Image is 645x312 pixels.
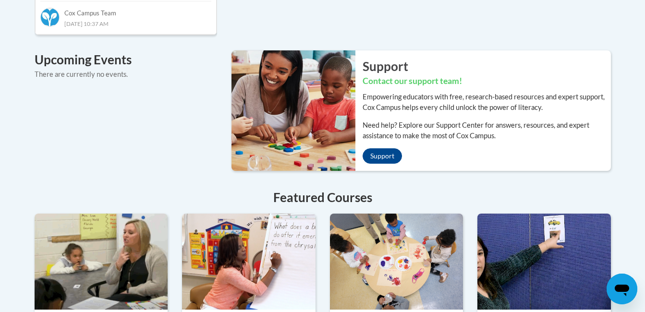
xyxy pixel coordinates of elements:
[363,148,402,164] a: Support
[35,70,128,78] span: There are currently no events.
[363,58,611,75] h2: Support
[35,50,217,69] h4: Upcoming Events
[40,8,60,27] img: Cox Campus Team
[607,274,637,304] iframe: Button to launch messaging window
[477,214,611,310] img: Data-Driven Instruction
[182,214,316,310] img: Emergent Literacy
[363,92,611,113] p: Empowering educators with free, research-based resources and expert support, Cox Campus helps eve...
[35,188,611,207] h4: Featured Courses
[35,214,168,310] img: Oral Language is the Foundation for Literacy
[40,1,211,18] div: Cox Campus Team
[40,18,211,29] div: [DATE] 10:37 AM
[363,75,611,87] h3: Contact our support team!
[363,120,611,141] p: Need help? Explore our Support Center for answers, resources, and expert assistance to make the m...
[330,214,463,310] img: Monitoring Children’s Progress in Language & Literacy in the Early Years
[224,50,355,170] img: ...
